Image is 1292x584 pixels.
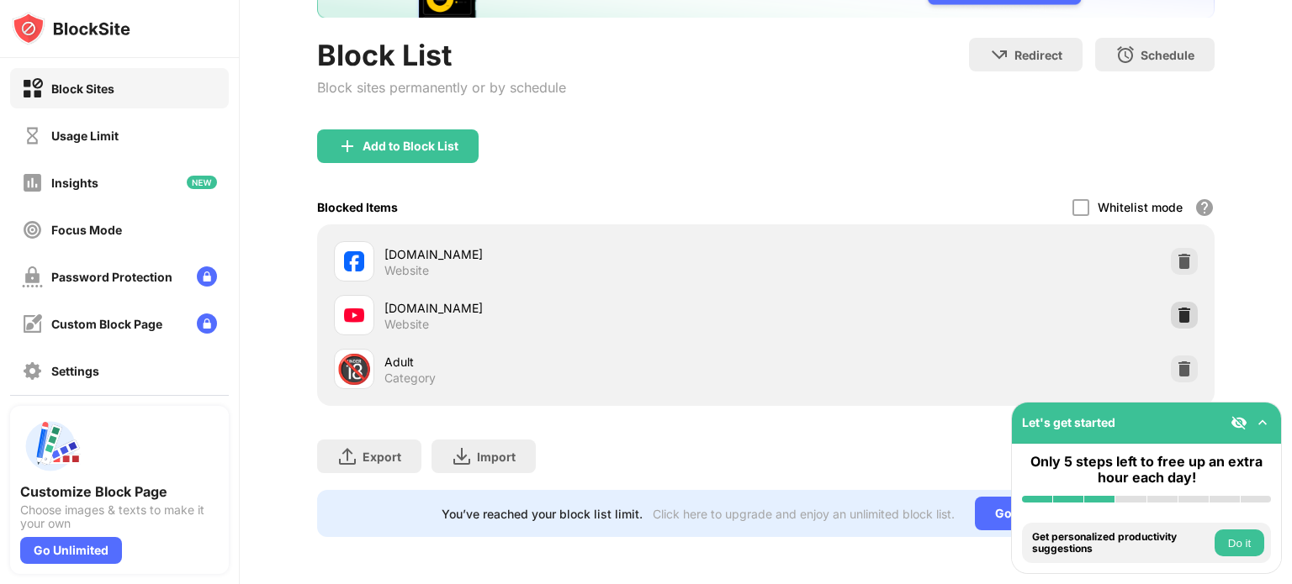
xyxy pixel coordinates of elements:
[384,263,429,278] div: Website
[1231,414,1247,431] img: eye-not-visible.svg
[1022,415,1115,429] div: Let's get started
[1141,48,1194,62] div: Schedule
[22,78,43,99] img: block-on.svg
[336,352,372,387] div: 🔞
[1032,531,1210,555] div: Get personalized productivity suggestions
[51,176,98,190] div: Insights
[1014,48,1062,62] div: Redirect
[20,503,219,530] div: Choose images & texts to make it your own
[1254,414,1271,431] img: omni-setup-toggle.svg
[22,360,43,381] img: settings-off.svg
[197,266,217,287] img: lock-menu.svg
[1098,200,1183,214] div: Whitelist mode
[442,507,643,521] div: You’ve reached your block list limit.
[20,416,81,476] img: push-custom-page.svg
[363,450,401,464] div: Export
[51,223,122,237] div: Focus Mode
[384,245,765,263] div: [DOMAIN_NAME]
[317,200,398,214] div: Blocked Items
[12,12,130,45] img: logo-blocksite.svg
[384,371,436,386] div: Category
[1215,529,1264,556] button: Do it
[975,497,1090,530] div: Go Unlimited
[1022,454,1271,486] div: Only 5 steps left to free up an extra hour each day!
[22,219,43,240] img: focus-off.svg
[51,129,119,143] div: Usage Limit
[363,139,458,153] div: Add to Block List
[653,507,955,521] div: Click here to upgrade and enjoy an unlimited block list.
[51,364,99,378] div: Settings
[51,82,114,96] div: Block Sites
[477,450,516,464] div: Import
[22,172,43,193] img: insights-off.svg
[20,483,219,500] div: Customize Block Page
[51,270,172,284] div: Password Protection
[187,176,217,189] img: new-icon.svg
[344,251,364,271] img: favicons
[384,353,765,371] div: Adult
[20,537,122,564] div: Go Unlimited
[317,38,566,72] div: Block List
[317,79,566,96] div: Block sites permanently or by schedule
[51,317,162,331] div: Custom Block Page
[22,313,43,334] img: customize-block-page-off.svg
[384,299,765,317] div: [DOMAIN_NAME]
[344,305,364,325] img: favicons
[22,266,43,287] img: password-protection-off.svg
[22,125,43,146] img: time-usage-off.svg
[384,317,429,332] div: Website
[197,313,217,334] img: lock-menu.svg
